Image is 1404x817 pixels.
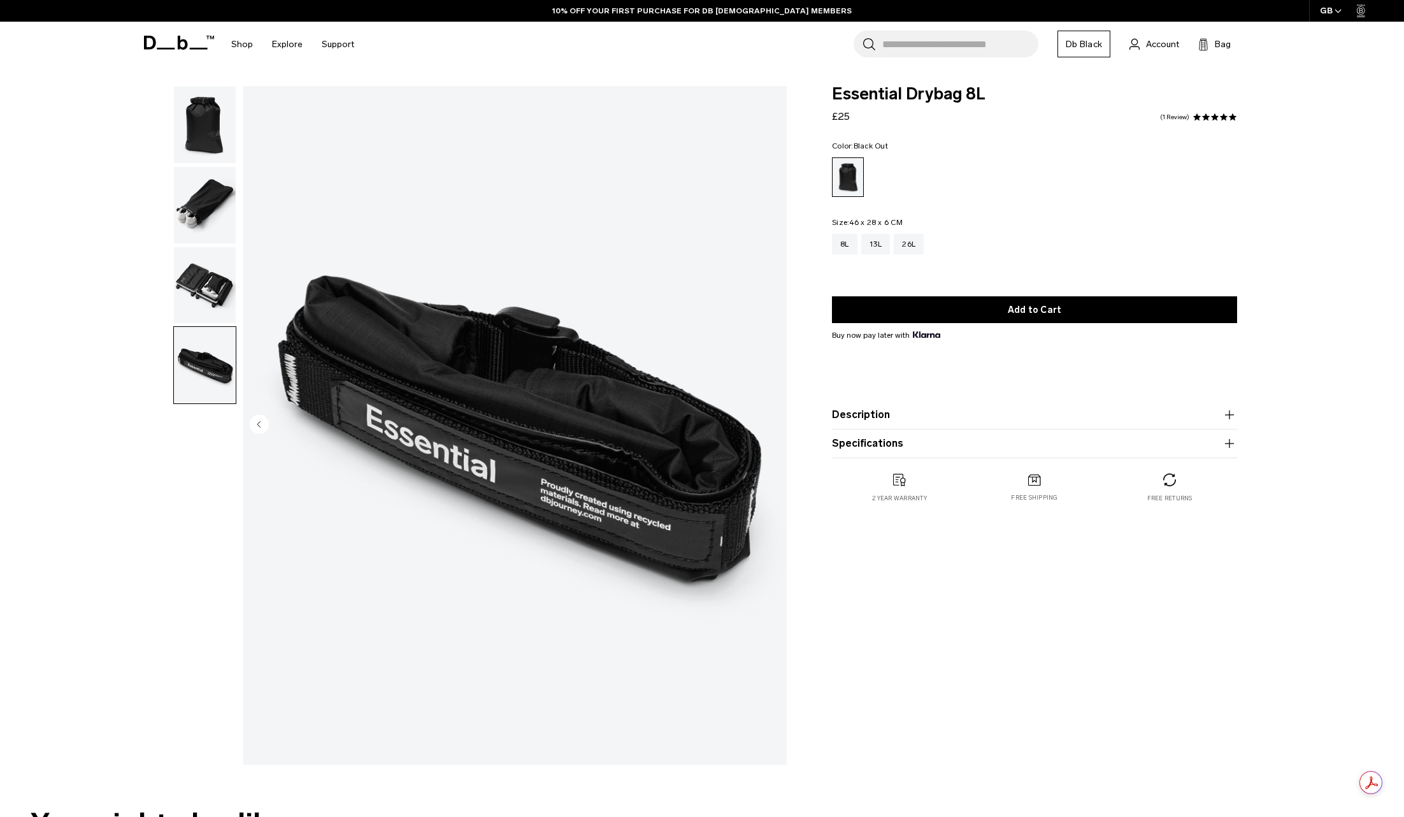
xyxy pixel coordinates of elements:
span: Account [1146,38,1179,51]
a: Black Out [832,157,864,197]
img: {"height" => 20, "alt" => "Klarna"} [913,331,940,338]
button: Specifications [832,436,1237,451]
button: Add to Cart [832,296,1237,323]
nav: Main Navigation [222,22,364,67]
img: Essential Drybag 8L Black Out [174,247,236,324]
button: Description [832,407,1237,423]
legend: Color: [832,142,888,150]
a: Shop [231,22,253,67]
li: 4 / 4 [243,86,787,765]
a: 1 reviews [1160,114,1189,120]
img: Essential Drybag 8L Black Out [243,86,787,765]
span: 46 x 28 x 6 CM [849,218,903,227]
span: £25 [832,110,850,122]
button: Essential Drybag 8L Black Out [173,247,236,324]
span: Bag [1215,38,1231,51]
a: 26L [894,234,924,254]
a: Explore [272,22,303,67]
img: Essential Drybag 8L Black Out [174,327,236,403]
p: Free shipping [1011,493,1057,502]
img: Essential Drybag 8L Black Out [174,87,236,163]
button: Bag [1198,36,1231,52]
p: 2 year warranty [872,494,927,503]
img: Essential Drybag 8L Black Out [174,167,236,243]
span: Essential Drybag 8L [832,86,1237,103]
a: Support [322,22,354,67]
a: Db Black [1057,31,1110,57]
a: 8L [832,234,857,254]
a: 10% OFF YOUR FIRST PURCHASE FOR DB [DEMOGRAPHIC_DATA] MEMBERS [552,5,852,17]
p: Free returns [1147,494,1193,503]
button: Essential Drybag 8L Black Out [173,326,236,404]
button: Essential Drybag 8L Black Out [173,86,236,164]
button: Previous slide [250,414,269,436]
button: Essential Drybag 8L Black Out [173,166,236,244]
a: 13L [861,234,891,254]
span: Black Out [854,141,888,150]
span: Buy now pay later with [832,329,940,341]
a: Account [1129,36,1179,52]
legend: Size: [832,219,903,226]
